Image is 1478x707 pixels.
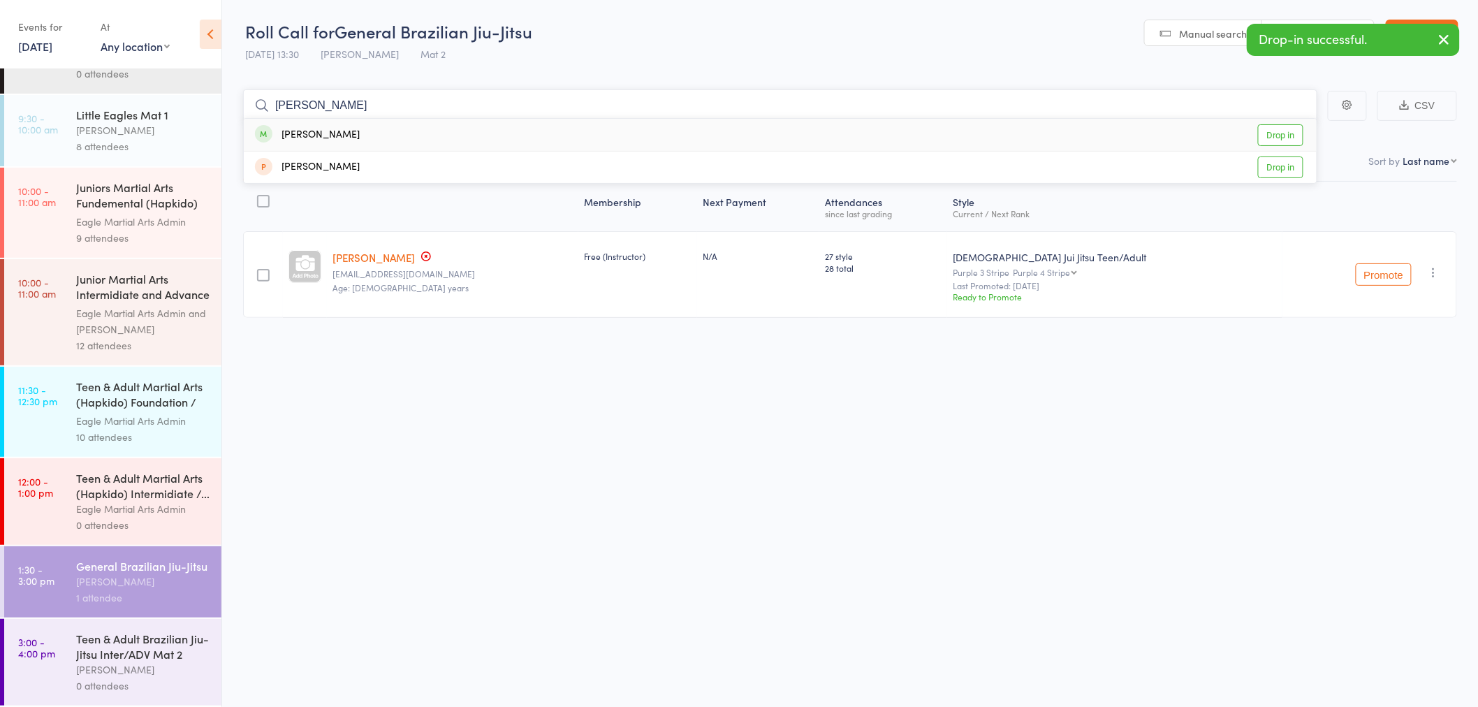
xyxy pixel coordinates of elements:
[76,379,210,413] div: Teen & Adult Martial Arts (Hapkido) Foundation / F...
[18,38,52,54] a: [DATE]
[101,15,170,38] div: At
[76,305,210,337] div: Eagle Martial Arts Admin and [PERSON_NAME]
[76,413,210,429] div: Eagle Martial Arts Admin
[1258,124,1303,146] a: Drop in
[697,188,819,225] div: Next Payment
[243,89,1317,122] input: Search by name
[76,66,210,82] div: 0 attendees
[1247,24,1460,56] div: Drop-in successful.
[4,168,221,258] a: 10:00 -11:00 amJuniors Martial Arts Fundemental (Hapkido) Mat 2Eagle Martial Arts Admin9 attendees
[76,678,210,694] div: 0 attendees
[18,185,56,207] time: 10:00 - 11:00 am
[953,250,1276,264] div: [DEMOGRAPHIC_DATA] Jui Jitsu Teen/Adult
[819,188,947,225] div: Atten­dances
[76,590,210,606] div: 1 attendee
[255,127,360,143] div: [PERSON_NAME]
[332,282,469,293] span: Age: [DEMOGRAPHIC_DATA] years
[1403,154,1450,168] div: Last name
[18,112,58,135] time: 9:30 - 10:00 am
[76,122,210,138] div: [PERSON_NAME]
[4,546,221,618] a: 1:30 -3:00 pmGeneral Brazilian Jiu-Jitsu[PERSON_NAME]1 attendee
[953,268,1276,277] div: Purple 3 Stripe
[1180,27,1247,41] span: Manual search
[76,107,210,122] div: Little Eagles Mat 1
[76,558,210,574] div: General Brazilian Jiu-Jitsu
[76,662,210,678] div: [PERSON_NAME]
[825,209,942,218] div: since last grading
[4,619,221,706] a: 3:00 -4:00 pmTeen & Adult Brazilian Jiu-Jitsu Inter/ADV Mat 2[PERSON_NAME]0 attendees
[420,47,446,61] span: Mat 2
[953,281,1276,291] small: Last Promoted: [DATE]
[4,458,221,545] a: 12:00 -1:00 pmTeen & Adult Martial Arts (Hapkido) Intermidiate /...Eagle Martial Arts Admin0 atte...
[18,384,57,407] time: 11:30 - 12:30 pm
[18,277,56,299] time: 10:00 - 11:00 am
[245,47,299,61] span: [DATE] 13:30
[245,20,335,43] span: Roll Call for
[1369,154,1400,168] label: Sort by
[1013,268,1070,277] div: Purple 4 Stripe
[1258,156,1303,178] a: Drop in
[76,180,210,214] div: Juniors Martial Arts Fundemental (Hapkido) Mat 2
[76,271,210,305] div: Junior Martial Arts Intermidiate and Advance (Hap...
[825,250,942,262] span: 27 style
[18,15,87,38] div: Events for
[76,631,210,662] div: Teen & Adult Brazilian Jiu-Jitsu Inter/ADV Mat 2
[332,269,573,279] small: adamw@bldp.com.au
[578,188,697,225] div: Membership
[584,250,692,262] div: Free (Instructor)
[332,250,415,265] a: [PERSON_NAME]
[1356,263,1412,286] button: Promote
[4,95,221,166] a: 9:30 -10:00 amLittle Eagles Mat 1[PERSON_NAME]8 attendees
[76,214,210,230] div: Eagle Martial Arts Admin
[4,367,221,457] a: 11:30 -12:30 pmTeen & Adult Martial Arts (Hapkido) Foundation / F...Eagle Martial Arts Admin10 at...
[18,564,54,586] time: 1:30 - 3:00 pm
[953,209,1276,218] div: Current / Next Rank
[76,337,210,353] div: 12 attendees
[18,476,53,498] time: 12:00 - 1:00 pm
[1377,91,1457,121] button: CSV
[255,159,360,175] div: [PERSON_NAME]
[1386,20,1458,48] a: Exit roll call
[76,429,210,445] div: 10 attendees
[76,470,210,501] div: Teen & Adult Martial Arts (Hapkido) Intermidiate /...
[825,262,942,274] span: 28 total
[76,501,210,517] div: Eagle Martial Arts Admin
[703,250,814,262] div: N/A
[76,138,210,154] div: 8 attendees
[321,47,399,61] span: [PERSON_NAME]
[76,574,210,590] div: [PERSON_NAME]
[4,259,221,365] a: 10:00 -11:00 amJunior Martial Arts Intermidiate and Advance (Hap...Eagle Martial Arts Admin and [...
[947,188,1282,225] div: Style
[76,517,210,533] div: 0 attendees
[76,230,210,246] div: 9 attendees
[335,20,532,43] span: General Brazilian Jiu-Jitsu
[18,636,55,659] time: 3:00 - 4:00 pm
[953,291,1276,303] div: Ready to Promote
[101,38,170,54] div: Any location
